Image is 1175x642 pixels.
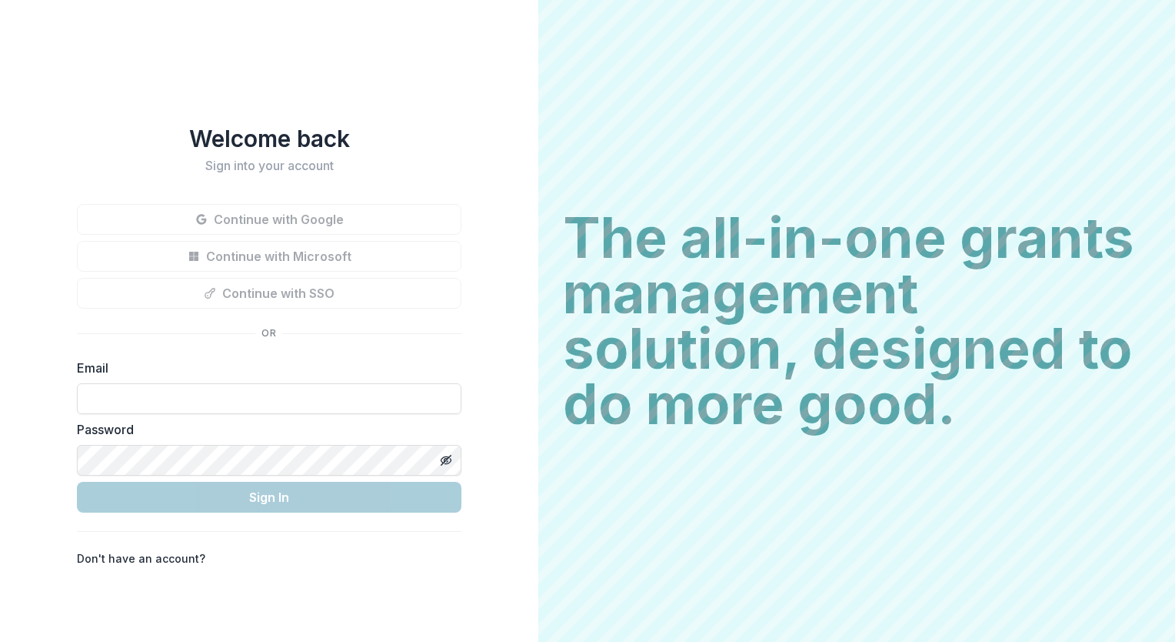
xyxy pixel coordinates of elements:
h1: Welcome back [77,125,461,152]
label: Password [77,420,452,439]
button: Continue with Microsoft [77,241,461,272]
h2: Sign into your account [77,159,461,173]
button: Continue with Google [77,204,461,235]
label: Email [77,359,452,377]
button: Continue with SSO [77,278,461,309]
button: Sign In [77,482,461,513]
p: Don't have an account? [77,550,205,567]
button: Toggle password visibility [434,448,458,473]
